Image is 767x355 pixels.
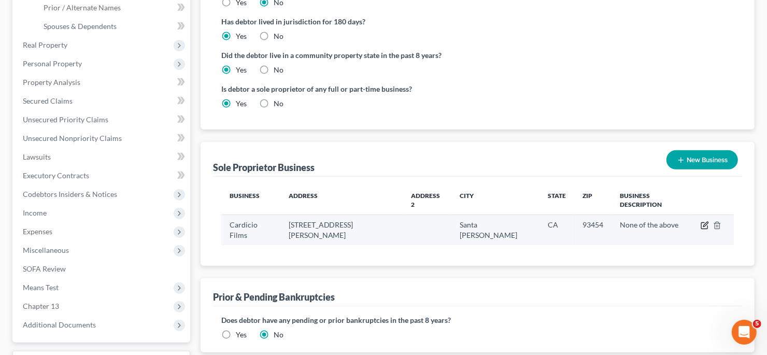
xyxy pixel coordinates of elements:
th: Business Description [612,185,692,215]
span: Personal Property [23,59,82,68]
th: City [452,185,539,215]
label: Yes [236,98,247,109]
a: Executory Contracts [15,166,190,185]
td: None of the above [612,215,692,245]
span: Chapter 13 [23,302,59,310]
th: Business [221,185,280,215]
label: No [274,330,283,340]
a: Unsecured Nonpriority Claims [15,129,190,148]
label: No [274,31,283,41]
td: [STREET_ADDRESS][PERSON_NAME] [280,215,403,245]
td: 93454 [574,215,612,245]
span: Prior / Alternate Names [44,3,121,12]
label: Yes [236,65,247,75]
span: Expenses [23,227,52,236]
span: Secured Claims [23,96,73,105]
label: Yes [236,31,247,41]
th: Address [280,185,403,215]
td: Cardicio Films [221,215,280,245]
a: SOFA Review [15,260,190,278]
span: Property Analysis [23,78,80,87]
label: No [274,98,283,109]
a: Spouses & Dependents [35,17,190,36]
th: State [539,185,574,215]
a: Secured Claims [15,92,190,110]
label: Did the debtor live in a community property state in the past 8 years? [221,50,734,61]
span: Unsecured Nonpriority Claims [23,134,122,143]
span: Spouses & Dependents [44,22,117,31]
span: Miscellaneous [23,246,69,254]
span: Unsecured Priority Claims [23,115,108,124]
th: Zip [574,185,612,215]
span: Executory Contracts [23,171,89,180]
button: New Business [666,150,738,169]
a: Unsecured Priority Claims [15,110,190,129]
a: Lawsuits [15,148,190,166]
iframe: Intercom live chat [732,320,757,345]
span: Additional Documents [23,320,96,329]
label: No [274,65,283,75]
td: Santa [PERSON_NAME] [452,215,539,245]
label: Has debtor lived in jurisdiction for 180 days? [221,16,734,27]
label: Yes [236,330,247,340]
span: Real Property [23,40,67,49]
label: Does debtor have any pending or prior bankruptcies in the past 8 years? [221,315,734,325]
div: Sole Proprietor Business [213,161,315,174]
label: Is debtor a sole proprietor of any full or part-time business? [221,83,473,94]
span: 5 [753,320,761,328]
span: Means Test [23,283,59,292]
th: Address 2 [403,185,451,215]
div: Prior & Pending Bankruptcies [213,291,335,303]
span: Codebtors Insiders & Notices [23,190,117,198]
span: SOFA Review [23,264,66,273]
td: CA [539,215,574,245]
span: Lawsuits [23,152,51,161]
span: Income [23,208,47,217]
a: Property Analysis [15,73,190,92]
